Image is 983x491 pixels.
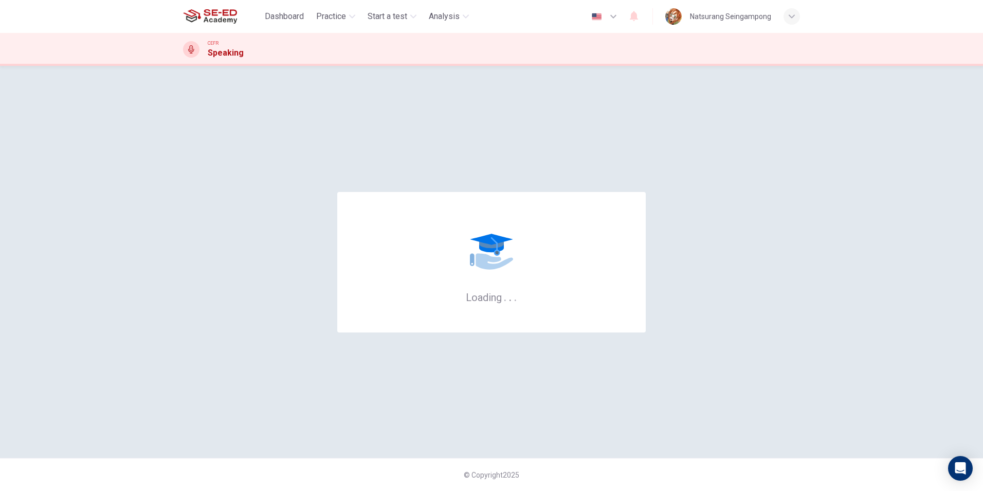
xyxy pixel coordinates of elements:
h6: . [514,288,517,305]
span: Practice [316,10,346,23]
span: CEFR [208,40,219,47]
button: Start a test [363,7,421,26]
div: Natsurang Seingampong [690,10,771,23]
h1: Speaking [208,47,244,59]
span: Start a test [368,10,407,23]
span: Dashboard [265,10,304,23]
a: SE-ED Academy logo [183,6,261,27]
h6: Loading [466,290,517,304]
span: © Copyright 2025 [464,471,519,479]
button: Dashboard [261,7,308,26]
button: Practice [312,7,359,26]
img: Profile picture [665,8,682,25]
h6: . [503,288,507,305]
div: Open Intercom Messenger [948,456,973,481]
img: SE-ED Academy logo [183,6,237,27]
h6: . [508,288,512,305]
span: Analysis [429,10,460,23]
img: en [590,13,603,21]
button: Analysis [425,7,473,26]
